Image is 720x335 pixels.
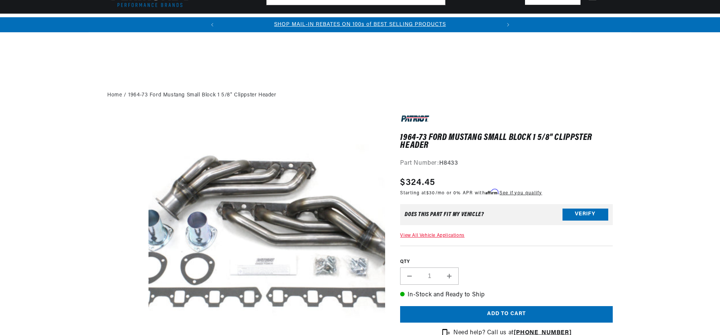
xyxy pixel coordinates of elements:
[567,14,613,32] summary: Product Support
[400,306,613,323] button: Add to cart
[501,17,516,32] button: Translation missing: en.sections.announcements.next_announcement
[368,14,423,32] summary: Battery Products
[439,160,458,166] strong: H8433
[475,14,514,32] summary: Motorcycle
[562,209,608,221] button: Verify
[88,17,631,32] slideshow-component: Translation missing: en.sections.announcements.announcement_bar
[107,91,122,99] a: Home
[107,91,613,99] nav: breadcrumbs
[325,14,368,32] summary: Engine Swaps
[220,21,501,29] div: Announcement
[423,14,476,32] summary: Spark Plug Wires
[274,22,446,27] a: SHOP MAIL-IN REBATES ON 100s of BEST SELLING PRODUCTS
[230,14,325,32] summary: Headers, Exhausts & Components
[400,290,613,300] p: In-Stock and Ready to Ship
[400,189,542,197] p: Starting at /mo or 0% APR with .
[400,159,613,168] div: Part Number:
[107,14,168,32] summary: Ignition Conversions
[168,14,230,32] summary: Coils & Distributors
[405,212,484,218] div: Does This part fit My vehicle?
[400,233,464,238] a: View All Vehicle Applications
[128,91,276,99] a: 1964-73 Ford Mustang Small Block 1 5/8" Clippster Header
[499,191,542,195] a: See if you qualify - Learn more about Affirm Financing (opens in modal)
[400,259,613,265] label: QTY
[205,17,220,32] button: Translation missing: en.sections.announcements.previous_announcement
[485,189,498,195] span: Affirm
[220,21,501,29] div: 1 of 2
[400,176,435,189] span: $324.45
[426,191,435,195] span: $30
[400,134,613,149] h1: 1964-73 Ford Mustang Small Block 1 5/8" Clippster Header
